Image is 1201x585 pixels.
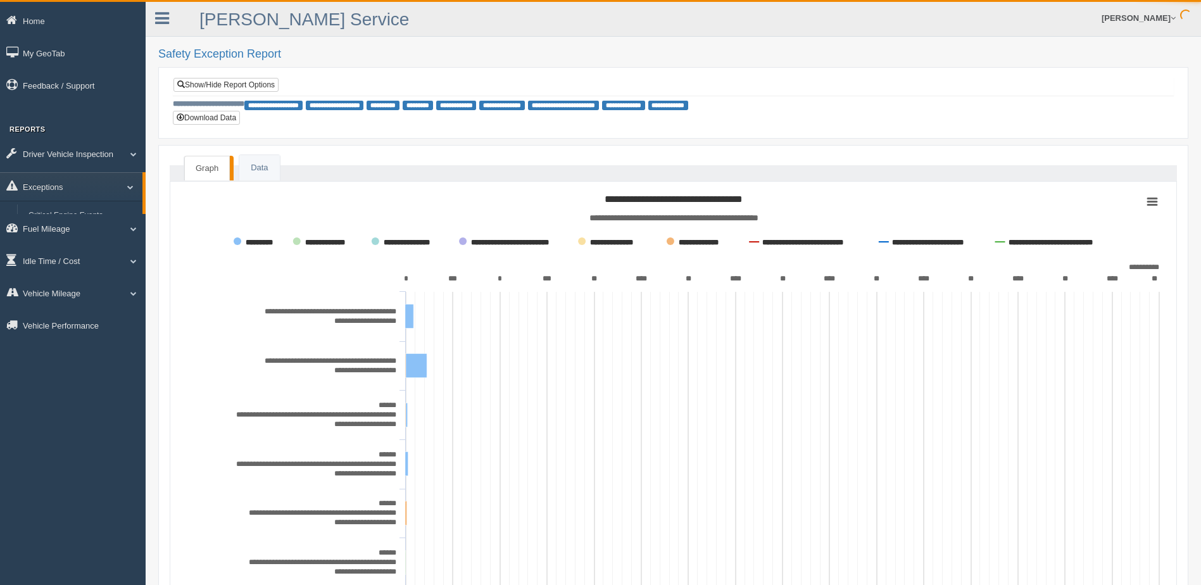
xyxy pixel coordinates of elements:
[173,111,240,125] button: Download Data
[199,9,409,29] a: [PERSON_NAME] Service
[158,48,1188,61] h2: Safety Exception Report
[173,78,279,92] a: Show/Hide Report Options
[239,155,279,181] a: Data
[184,156,230,181] a: Graph
[23,204,142,227] a: Critical Engine Events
